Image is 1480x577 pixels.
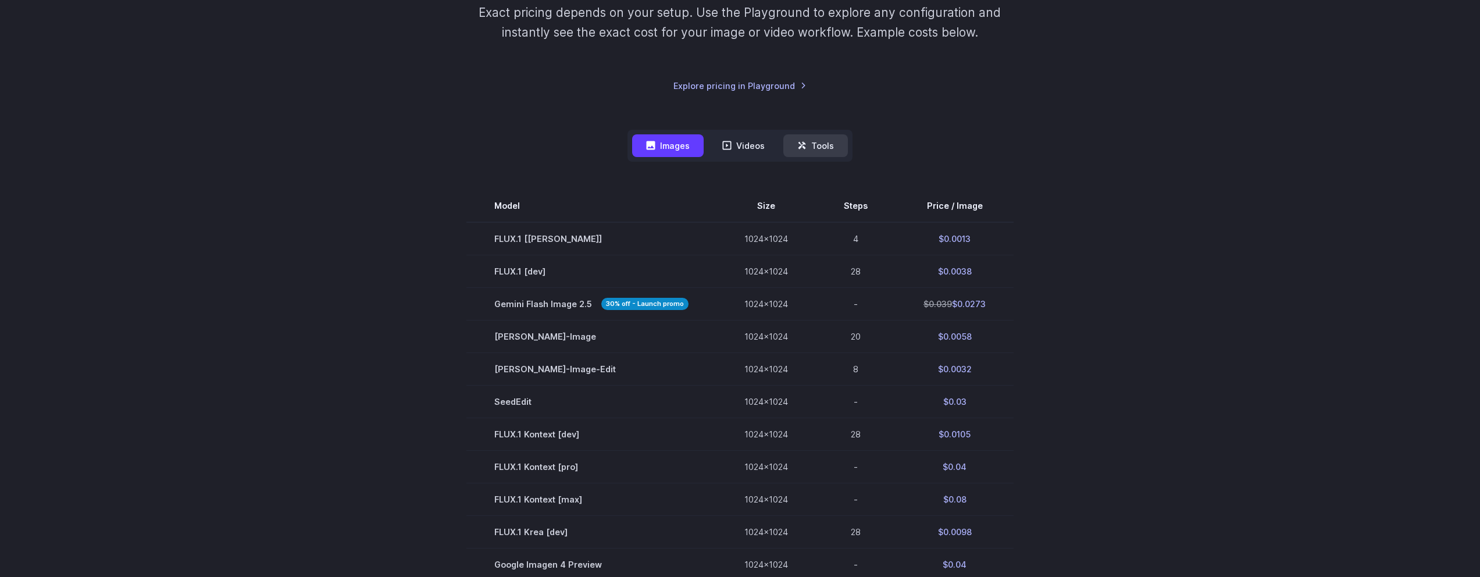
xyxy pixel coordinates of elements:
td: $0.0058 [896,320,1014,353]
th: Price / Image [896,190,1014,222]
td: 8 [816,353,896,386]
td: [PERSON_NAME]-Image [466,320,716,353]
td: - [816,451,896,483]
p: Exact pricing depends on your setup. Use the Playground to explore any configuration and instantl... [457,3,1023,42]
td: 1024x1024 [716,451,816,483]
td: 1024x1024 [716,222,816,255]
td: 28 [816,418,896,451]
td: FLUX.1 Kontext [max] [466,483,716,516]
strong: 30% off - Launch promo [601,298,689,310]
td: $0.03 [896,386,1014,418]
td: FLUX.1 Krea [dev] [466,516,716,548]
a: Explore pricing in Playground [673,79,807,92]
td: $0.04 [896,451,1014,483]
td: 28 [816,516,896,548]
td: 1024x1024 [716,418,816,451]
td: $0.0105 [896,418,1014,451]
td: FLUX.1 [[PERSON_NAME]] [466,222,716,255]
th: Steps [816,190,896,222]
td: $0.0013 [896,222,1014,255]
td: 20 [816,320,896,353]
s: $0.039 [923,299,952,309]
td: $0.0273 [896,288,1014,320]
span: Gemini Flash Image 2.5 [494,297,689,311]
td: [PERSON_NAME]-Image-Edit [466,353,716,386]
button: Videos [708,134,779,157]
td: - [816,483,896,516]
td: 1024x1024 [716,386,816,418]
td: - [816,288,896,320]
td: $0.0032 [896,353,1014,386]
button: Images [632,134,704,157]
td: $0.08 [896,483,1014,516]
td: 1024x1024 [716,288,816,320]
td: $0.0098 [896,516,1014,548]
td: FLUX.1 Kontext [pro] [466,451,716,483]
td: 1024x1024 [716,320,816,353]
td: 4 [816,222,896,255]
td: 1024x1024 [716,516,816,548]
td: - [816,386,896,418]
td: $0.0038 [896,255,1014,288]
th: Model [466,190,716,222]
td: 1024x1024 [716,255,816,288]
td: 28 [816,255,896,288]
button: Tools [783,134,848,157]
td: 1024x1024 [716,353,816,386]
td: SeedEdit [466,386,716,418]
td: FLUX.1 Kontext [dev] [466,418,716,451]
th: Size [716,190,816,222]
td: 1024x1024 [716,483,816,516]
td: FLUX.1 [dev] [466,255,716,288]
